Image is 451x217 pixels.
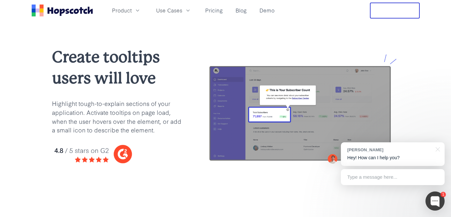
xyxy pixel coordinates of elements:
a: Blog [233,5,249,16]
button: Free Trial [370,3,420,19]
span: Product [112,6,132,14]
p: Hey! How can I help you? [347,154,438,161]
a: Home [32,4,93,17]
a: Pricing [203,5,225,16]
p: Highlight tough-to-explain sections of your application. Activate tooltips on page load, when the... [52,99,185,135]
img: hopscotch g2 [52,142,185,166]
button: Product [108,5,145,16]
button: Use Cases [152,5,195,16]
img: tooltips for your application [205,54,399,166]
span: Use Cases [156,6,182,14]
h1: Create tooltips users will love [52,47,185,89]
a: Demo [257,5,277,16]
div: 1 [440,192,446,197]
img: Mark Spera [328,154,337,164]
div: Type a message here... [341,169,445,185]
div: [PERSON_NAME] [347,147,432,153]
